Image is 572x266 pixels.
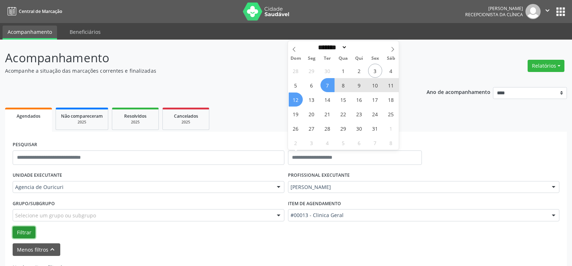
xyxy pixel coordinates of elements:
span: Outubro 15, 2025 [336,93,350,107]
label: PESQUISAR [13,139,37,150]
span: Seg [304,56,319,61]
p: Ano de acompanhamento [427,87,490,96]
span: Outubro 19, 2025 [289,107,303,121]
label: Item de agendamento [288,198,341,209]
button: Filtrar [13,226,35,239]
div: 2025 [61,120,103,125]
span: Não compareceram [61,113,103,119]
label: Grupo/Subgrupo [13,198,55,209]
span: Outubro 17, 2025 [368,93,382,107]
span: Novembro 7, 2025 [368,136,382,150]
button: Menos filtroskeyboard_arrow_up [13,243,60,256]
span: Selecione um grupo ou subgrupo [15,212,96,219]
span: Outubro 26, 2025 [289,121,303,135]
div: [PERSON_NAME] [465,5,523,12]
div: 2025 [168,120,204,125]
span: Novembro 4, 2025 [320,136,335,150]
span: #00013 - Clinica Geral [291,212,545,219]
span: Outubro 3, 2025 [368,64,382,78]
input: Year [347,44,371,51]
span: Setembro 30, 2025 [320,64,335,78]
span: Outubro 2, 2025 [352,64,366,78]
span: Outubro 6, 2025 [305,78,319,92]
span: Outubro 20, 2025 [305,107,319,121]
span: Outubro 14, 2025 [320,93,335,107]
span: Outubro 12, 2025 [289,93,303,107]
a: Central de Marcação [5,5,62,17]
span: Outubro 25, 2025 [384,107,398,121]
img: img [525,4,541,19]
span: Novembro 3, 2025 [305,136,319,150]
span: Cancelados [174,113,198,119]
p: Acompanhamento [5,49,398,67]
span: Qui [351,56,367,61]
span: Outubro 10, 2025 [368,78,382,92]
span: Ter [319,56,335,61]
span: Agendados [17,113,40,119]
span: Outubro 27, 2025 [305,121,319,135]
span: Outubro 13, 2025 [305,93,319,107]
span: Setembro 28, 2025 [289,64,303,78]
span: Outubro 8, 2025 [336,78,350,92]
span: Outubro 5, 2025 [289,78,303,92]
span: Outubro 29, 2025 [336,121,350,135]
span: Outubro 4, 2025 [384,64,398,78]
span: Outubro 31, 2025 [368,121,382,135]
p: Acompanhe a situação das marcações correntes e finalizadas [5,67,398,75]
i: keyboard_arrow_up [48,245,56,253]
span: Outubro 24, 2025 [368,107,382,121]
span: Recepcionista da clínica [465,12,523,18]
span: Outubro 23, 2025 [352,107,366,121]
span: Outubro 7, 2025 [320,78,335,92]
span: Sáb [383,56,399,61]
span: Sex [367,56,383,61]
span: Novembro 5, 2025 [336,136,350,150]
button: apps [554,5,567,18]
span: [PERSON_NAME] [291,184,545,191]
span: Outubro 11, 2025 [384,78,398,92]
span: Setembro 29, 2025 [305,64,319,78]
span: Outubro 21, 2025 [320,107,335,121]
span: Qua [335,56,351,61]
a: Acompanhamento [3,26,57,40]
button:  [541,4,554,19]
span: Novembro 6, 2025 [352,136,366,150]
span: Dom [288,56,304,61]
span: Novembro 8, 2025 [384,136,398,150]
span: Outubro 22, 2025 [336,107,350,121]
label: UNIDADE EXECUTANTE [13,170,62,181]
span: Central de Marcação [19,8,62,14]
span: Outubro 16, 2025 [352,93,366,107]
a: Beneficiários [65,26,106,38]
select: Month [316,44,348,51]
span: Outubro 28, 2025 [320,121,335,135]
div: 2025 [117,120,153,125]
i:  [543,6,551,14]
span: Novembro 2, 2025 [289,136,303,150]
label: PROFISSIONAL EXECUTANTE [288,170,350,181]
span: Outubro 18, 2025 [384,93,398,107]
span: Outubro 9, 2025 [352,78,366,92]
span: Novembro 1, 2025 [384,121,398,135]
button: Relatórios [528,60,564,72]
span: Resolvidos [124,113,147,119]
span: Outubro 1, 2025 [336,64,350,78]
span: Agencia de Ouricuri [15,184,270,191]
span: Outubro 30, 2025 [352,121,366,135]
